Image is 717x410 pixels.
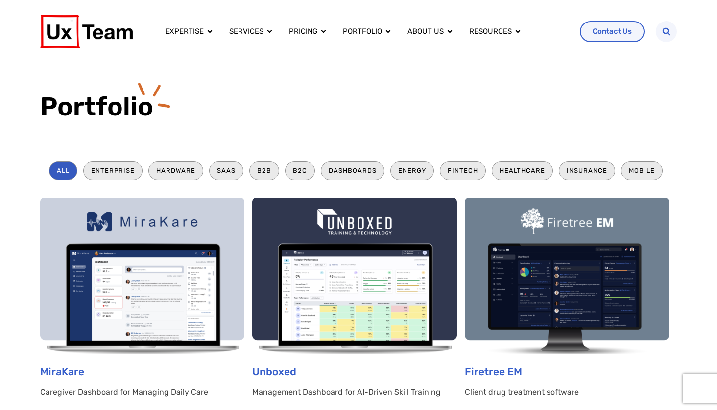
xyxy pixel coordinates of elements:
[83,161,143,180] li: Enterprise
[249,161,279,180] li: B2B
[321,161,384,180] li: Dashboards
[209,161,243,180] li: SaaS
[465,365,522,378] a: Firetree EM
[40,198,244,354] img: Caregiver Dashboard for Managing Daily Care
[40,386,244,399] p: Caregiver Dashboard for Managing Daily Care
[165,26,204,37] a: Expertise
[40,365,84,378] a: MiraKare
[148,161,203,180] li: Hardware
[289,26,317,37] a: Pricing
[229,26,263,37] a: Services
[407,26,444,37] a: About us
[343,26,382,37] a: Portfolio
[559,161,615,180] li: Insurance
[157,22,573,41] div: Menu Toggle
[440,161,486,180] li: Fintech
[49,161,77,180] li: All
[492,161,553,180] li: Healthcare
[252,198,456,354] img: Management dashboard for AI-driven skill training
[656,21,677,42] div: Search
[465,198,669,354] img: Firetree EM Client drug treatment software
[390,161,434,180] li: Energy
[157,22,573,41] nav: Menu
[252,386,456,399] p: Management Dashboard for AI-Driven Skill Training
[40,91,677,122] h1: Portfolio
[621,161,663,180] li: Mobile
[580,21,645,42] a: Contact Us
[469,26,512,37] a: Resources
[593,28,632,35] span: Contact Us
[252,365,296,378] a: Unboxed
[40,15,133,48] img: UX Team Logo
[285,161,315,180] li: B2C
[465,386,669,399] p: Client drug treatment software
